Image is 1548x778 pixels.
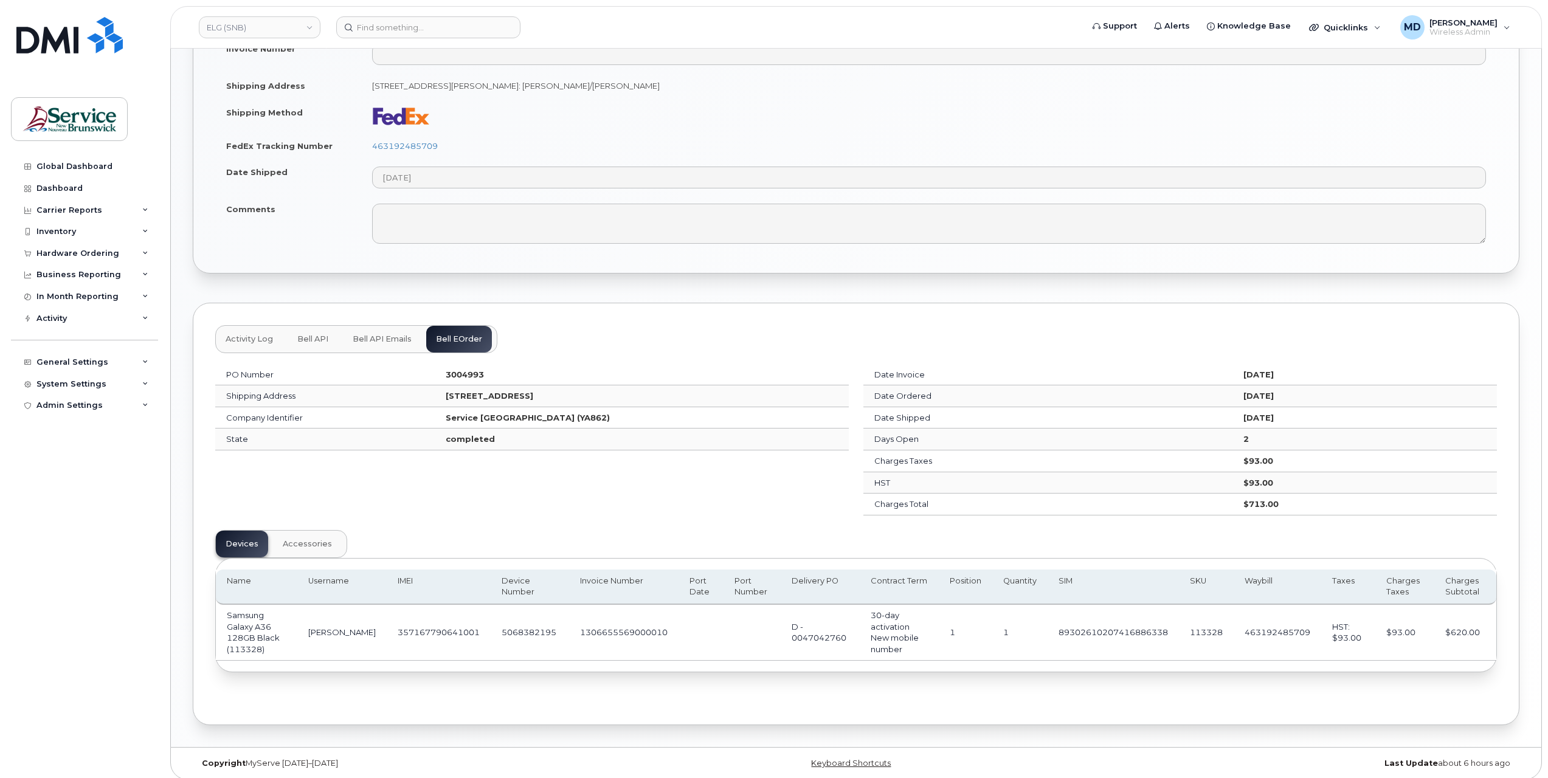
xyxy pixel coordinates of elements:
td: Date Invoice [863,364,1232,386]
th: Position [939,570,992,605]
td: D - 0047042760 [781,605,859,660]
div: MyServe [DATE]–[DATE] [193,759,635,768]
th: Username [297,570,387,605]
th: Charges Subtotal [1434,570,1496,605]
th: Quantity [992,570,1048,605]
th: Delivery PO [781,570,859,605]
span: Alerts [1164,20,1190,32]
td: [PERSON_NAME] [297,605,387,660]
label: FedEx Tracking Number [226,140,333,152]
span: MD [1404,20,1421,35]
td: HST [863,472,1232,494]
div: Quicklinks [1301,15,1389,40]
th: Contract Term [860,570,939,605]
td: State [215,429,435,450]
th: SKU [1179,570,1234,605]
th: SIM [1048,570,1179,605]
td: 1 [939,605,992,660]
td: 357167790641001 [387,605,491,660]
div: about 6 hours ago [1077,759,1519,768]
td: Charges Taxes [863,450,1232,472]
span: Bell API Emails [353,334,412,344]
strong: Service [GEOGRAPHIC_DATA] (YA862) [446,413,610,422]
th: Invoice Number [569,570,679,605]
strong: [DATE] [1243,370,1274,379]
td: Shipping Address [215,385,435,407]
td: $620.00 [1434,605,1496,660]
td: Date Ordered [863,385,1232,407]
td: Charges Total [863,494,1232,515]
strong: [STREET_ADDRESS] [446,391,533,401]
span: [PERSON_NAME] [1429,18,1498,27]
strong: $93.00 [1243,456,1273,466]
strong: 2 [1243,434,1249,444]
span: Accessories [283,539,332,549]
td: Date Shipped [863,407,1232,429]
div: Matthew Deveau [1392,15,1519,40]
label: Comments [226,204,275,215]
strong: [DATE] [1243,413,1274,422]
th: Port Number [724,570,781,605]
strong: Last Update [1384,759,1438,768]
td: Samsung Galaxy A36 128GB Black (113328) [216,605,297,660]
label: Shipping Address [226,80,305,92]
td: 89302610207416886338 [1048,605,1179,660]
td: 30-day activation New mobile number [860,605,939,660]
a: ELG (SNB) [199,16,320,38]
a: 463192485709 [372,141,438,151]
strong: [DATE] [1243,391,1274,401]
td: Days Open [863,429,1232,450]
img: fedex-bc01427081be8802e1fb5a1adb1132915e58a0589d7a9405a0dcbe1127be6add.png [372,107,430,125]
span: Quicklinks [1324,22,1368,32]
a: Keyboard Shortcuts [811,759,891,768]
a: Support [1084,14,1145,38]
th: Name [216,570,297,605]
label: Invoice Number [226,43,295,55]
strong: completed [446,434,495,444]
td: [STREET_ADDRESS][PERSON_NAME]: [PERSON_NAME]/[PERSON_NAME] [361,72,1497,99]
label: Shipping Method [226,107,303,119]
td: 463192485709 [1234,605,1321,660]
strong: $713.00 [1243,499,1279,509]
a: Alerts [1145,14,1198,38]
th: Charges Taxes [1375,570,1434,605]
strong: 3004993 [446,370,484,379]
td: 5068382195 [491,605,568,660]
span: HST: $93.00 [1332,622,1361,643]
td: PO Number [215,364,435,386]
th: IMEI [387,570,491,605]
th: Waybill [1234,570,1321,605]
th: Taxes [1321,570,1375,605]
span: Bell API [297,334,328,344]
td: 1306655569000010 [569,605,679,660]
td: $93.00 [1375,605,1434,660]
strong: $93.00 [1243,478,1273,487]
td: 1 [992,605,1048,660]
th: Port Date [679,570,724,605]
label: Date Shipped [226,167,288,178]
strong: Copyright [202,759,246,768]
input: Find something... [336,16,520,38]
span: Activity Log [226,334,273,344]
span: Knowledge Base [1217,20,1291,32]
span: Wireless Admin [1429,27,1498,37]
a: Knowledge Base [1198,14,1299,38]
th: Device Number [491,570,568,605]
td: Company Identifier [215,407,435,429]
td: 113328 [1179,605,1234,660]
span: Support [1103,20,1137,32]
